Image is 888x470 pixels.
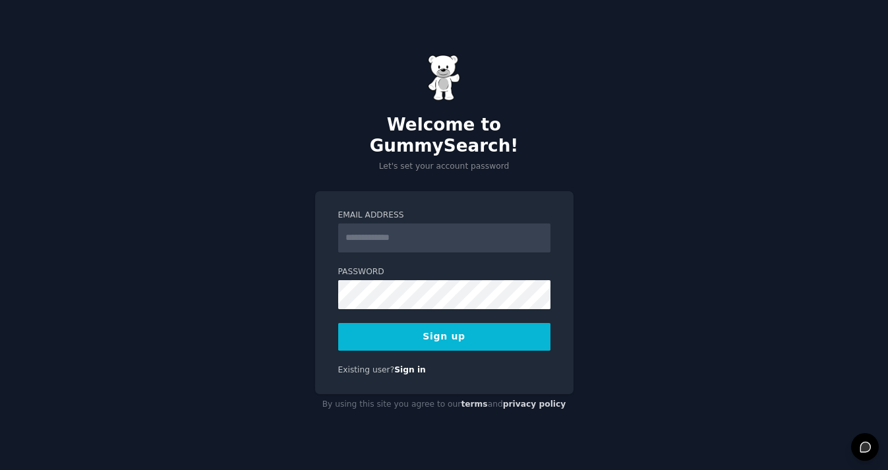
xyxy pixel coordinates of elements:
[338,266,550,278] label: Password
[315,115,574,156] h2: Welcome to GummySearch!
[315,394,574,415] div: By using this site you agree to our and
[461,399,487,409] a: terms
[338,365,395,374] span: Existing user?
[503,399,566,409] a: privacy policy
[338,323,550,351] button: Sign up
[428,55,461,101] img: Gummy Bear
[315,161,574,173] p: Let's set your account password
[338,210,550,221] label: Email Address
[394,365,426,374] a: Sign in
